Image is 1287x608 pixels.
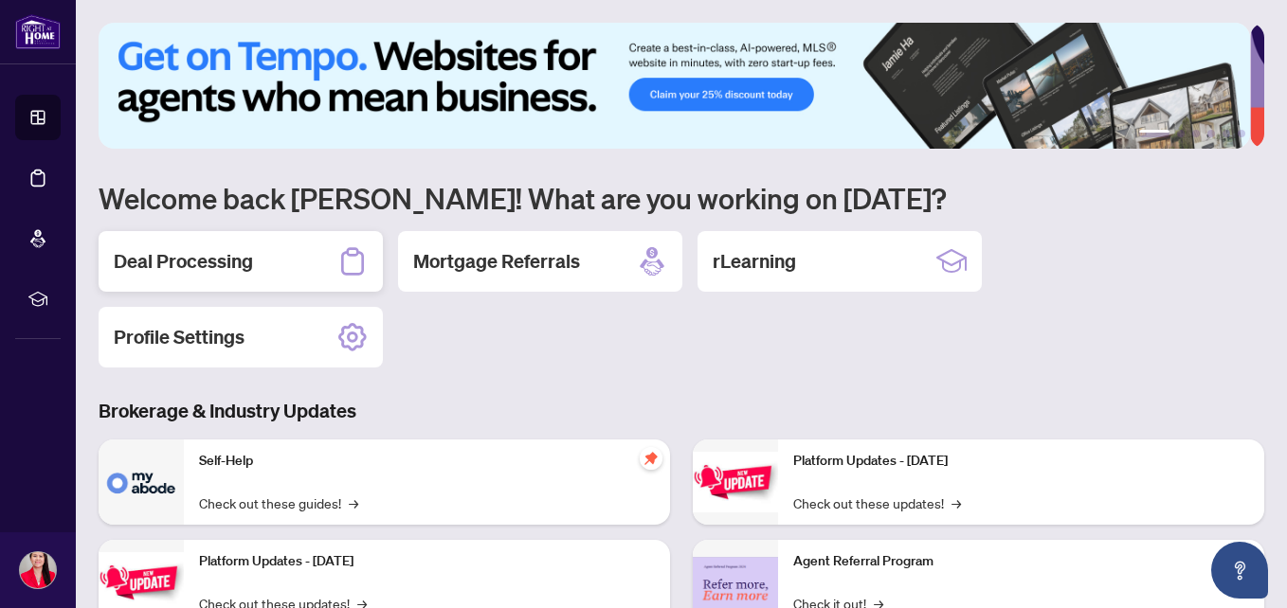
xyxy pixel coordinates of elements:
[199,492,358,513] a: Check out these guides!→
[1238,130,1245,137] button: 6
[99,23,1250,149] img: Slide 0
[114,248,253,275] h2: Deal Processing
[793,451,1249,472] p: Platform Updates - [DATE]
[793,551,1249,572] p: Agent Referral Program
[1192,130,1200,137] button: 3
[713,248,796,275] h2: rLearning
[349,492,358,513] span: →
[99,398,1264,424] h3: Brokerage & Industry Updates
[199,451,655,472] p: Self-Help
[693,452,778,511] img: Platform Updates - June 23, 2025
[1139,130,1169,137] button: 1
[1177,130,1185,137] button: 2
[99,439,184,525] img: Self-Help
[793,492,961,513] a: Check out these updates!→
[199,551,655,572] p: Platform Updates - [DATE]
[114,324,245,350] h2: Profile Settings
[1223,130,1230,137] button: 5
[15,14,61,49] img: logo
[640,447,662,470] span: pushpin
[413,248,580,275] h2: Mortgage Referrals
[1207,130,1215,137] button: 4
[1211,542,1268,599] button: Open asap
[20,552,56,588] img: Profile Icon
[952,492,961,513] span: →
[99,180,1264,216] h1: Welcome back [PERSON_NAME]! What are you working on [DATE]?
